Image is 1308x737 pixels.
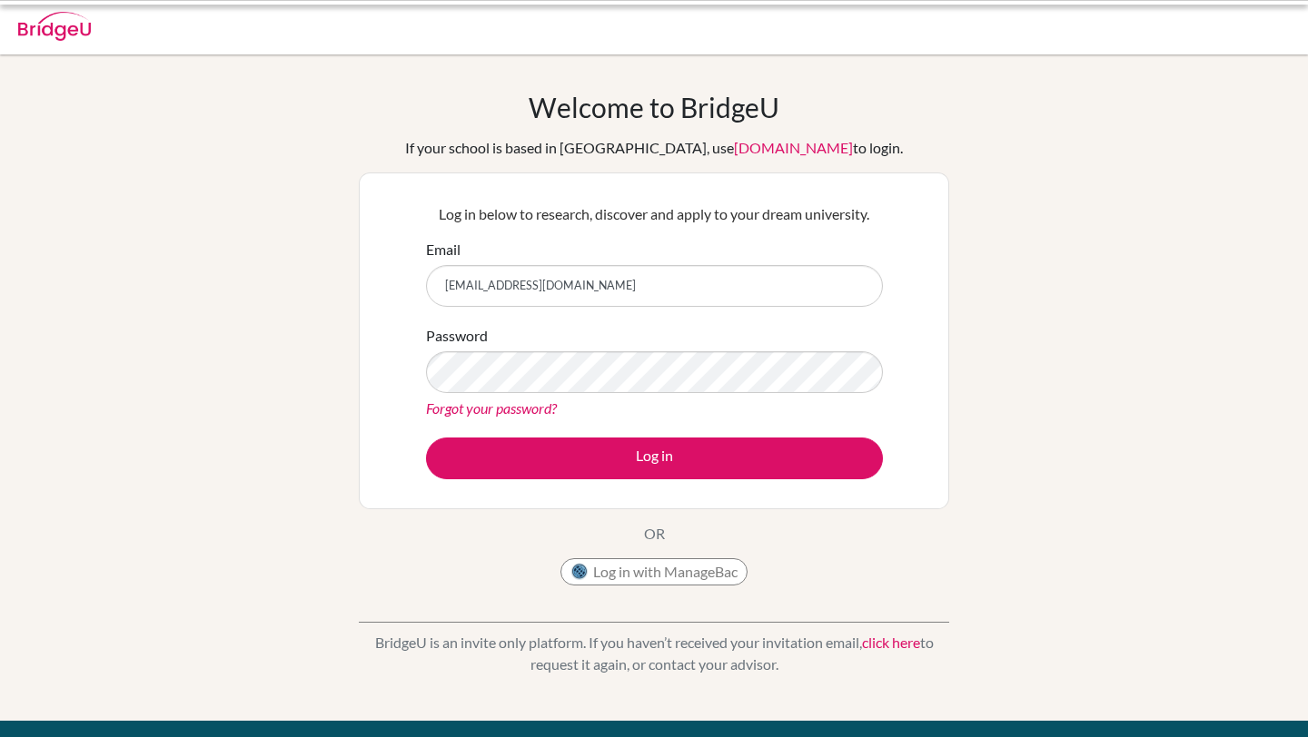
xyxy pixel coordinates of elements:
[734,139,853,156] a: [DOMAIN_NAME]
[529,91,779,123] h1: Welcome to BridgeU
[560,558,748,585] button: Log in with ManageBac
[426,325,488,347] label: Password
[426,399,557,417] a: Forgot your password?
[405,137,903,159] div: If your school is based in [GEOGRAPHIC_DATA], use to login.
[18,12,91,41] img: Bridge-U
[359,632,949,675] p: BridgeU is an invite only platform. If you haven’t received your invitation email, to request it ...
[426,239,461,260] label: Email
[426,203,883,225] p: Log in below to research, discover and apply to your dream university.
[862,634,920,651] a: click here
[644,523,665,545] p: OR
[426,437,883,479] button: Log in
